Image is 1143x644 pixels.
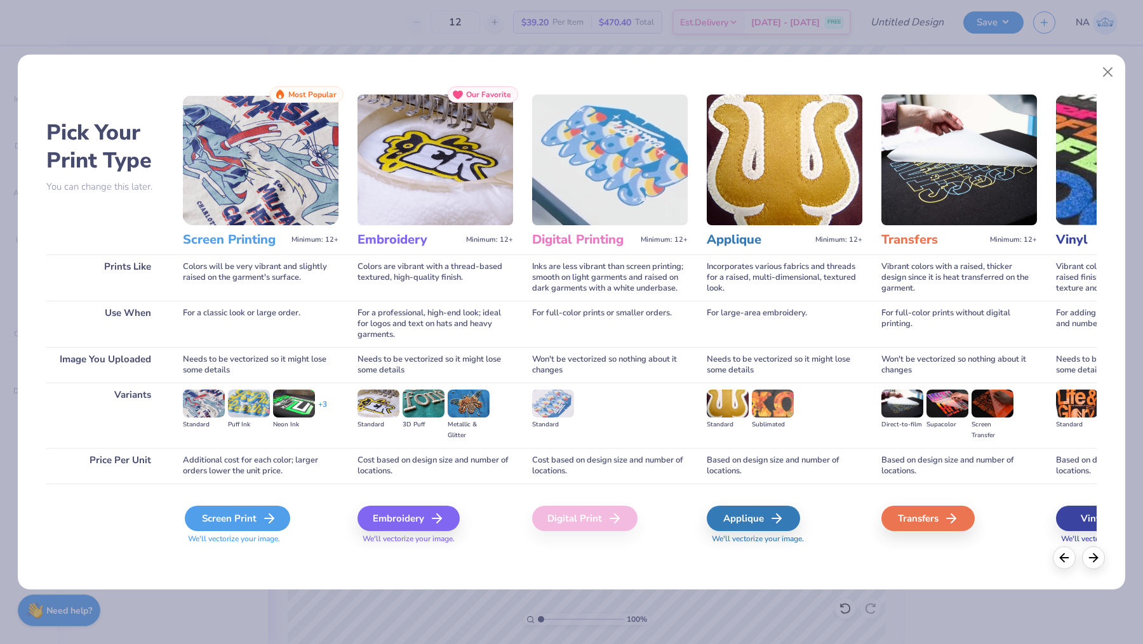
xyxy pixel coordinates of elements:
div: Neon Ink [273,419,315,430]
div: Screen Transfer [972,419,1013,441]
div: Needs to be vectorized so it might lose some details [358,347,513,383]
div: Standard [1056,419,1098,430]
h3: Digital Printing [532,232,636,248]
span: Minimum: 12+ [641,235,688,244]
div: Based on design size and number of locations. [881,448,1037,483]
div: Cost based on design size and number of locations. [532,448,688,483]
div: Embroidery [358,506,460,531]
span: We'll vectorize your image. [707,534,862,544]
h3: Applique [707,232,810,248]
div: Metallic & Glitter [448,419,490,441]
div: Needs to be vectorized so it might lose some details [183,347,338,383]
div: For large-area embroidery. [707,301,862,347]
span: Most Popular [288,90,337,99]
img: Screen Printing [183,95,338,225]
img: Neon Ink [273,390,315,417]
div: Variants [46,383,164,448]
div: Use When [46,301,164,347]
div: For full-color prints or smaller orders. [532,301,688,347]
div: For a classic look or large order. [183,301,338,347]
img: Standard [532,390,574,417]
div: Inks are less vibrant than screen printing; smooth on light garments and raised on dark garments ... [532,254,688,301]
div: Vibrant colors with a raised, thicker design since it is heat transferred on the garment. [881,254,1037,301]
img: Sublimated [752,390,794,417]
img: Embroidery [358,95,513,225]
div: Prints Like [46,254,164,301]
button: Close [1096,60,1120,84]
div: For a professional, high-end look; ideal for logos and text on hats and heavy garments. [358,301,513,347]
img: Applique [707,95,862,225]
img: Digital Printing [532,95,688,225]
div: Standard [358,419,399,430]
div: Standard [183,419,225,430]
img: Transfers [881,95,1037,225]
div: Colors are vibrant with a thread-based textured, high-quality finish. [358,254,513,301]
img: Screen Transfer [972,390,1013,417]
div: Additional cost for each color; larger orders lower the unit price. [183,448,338,483]
div: Applique [707,506,800,531]
div: Needs to be vectorized so it might lose some details [707,347,862,383]
div: Incorporates various fabrics and threads for a raised, multi-dimensional, textured look. [707,254,862,301]
img: Supacolor [926,390,968,417]
div: Image You Uploaded [46,347,164,383]
div: For full-color prints without digital printing. [881,301,1037,347]
div: 3D Puff [403,419,444,430]
div: Colors will be very vibrant and slightly raised on the garment's surface. [183,254,338,301]
div: + 3 [318,399,327,421]
h2: Pick Your Print Type [46,119,164,174]
h3: Transfers [881,232,985,248]
h3: Embroidery [358,232,461,248]
div: Standard [532,419,574,430]
img: Standard [707,390,749,417]
span: Minimum: 12+ [291,235,338,244]
span: Our Favorite [466,90,511,99]
img: Metallic & Glitter [448,390,490,417]
div: Based on design size and number of locations. [707,448,862,483]
img: Standard [358,390,399,417]
div: Won't be vectorized so nothing about it changes [532,347,688,383]
div: Screen Print [185,506,290,531]
span: We'll vectorize your image. [358,534,513,544]
img: Direct-to-film [881,390,923,417]
img: 3D Puff [403,390,444,417]
img: Standard [1056,390,1098,417]
div: Cost based on design size and number of locations. [358,448,513,483]
div: Supacolor [926,419,968,430]
div: Won't be vectorized so nothing about it changes [881,347,1037,383]
div: Transfers [881,506,975,531]
div: Price Per Unit [46,448,164,483]
div: Puff Ink [228,419,270,430]
div: Direct-to-film [881,419,923,430]
h3: Screen Printing [183,232,286,248]
span: Minimum: 12+ [815,235,862,244]
img: Standard [183,390,225,417]
p: You can change this later. [46,181,164,192]
span: Minimum: 12+ [466,235,513,244]
div: Standard [707,419,749,430]
span: Minimum: 12+ [990,235,1037,244]
div: Sublimated [752,419,794,430]
div: Digital Print [532,506,638,531]
span: We'll vectorize your image. [183,534,338,544]
img: Puff Ink [228,390,270,417]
